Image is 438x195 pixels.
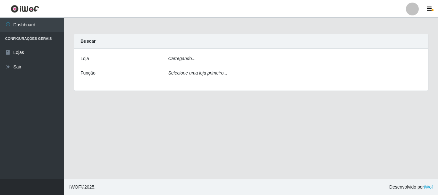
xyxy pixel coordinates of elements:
[69,184,96,191] span: © 2025 .
[389,184,433,191] span: Desenvolvido por
[69,184,81,190] span: IWOF
[168,56,196,61] i: Carregando...
[80,70,96,76] label: Função
[80,55,89,62] label: Loja
[80,39,96,44] strong: Buscar
[11,5,39,13] img: CoreUI Logo
[168,70,227,75] i: Selecione uma loja primeiro...
[424,184,433,190] a: iWof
